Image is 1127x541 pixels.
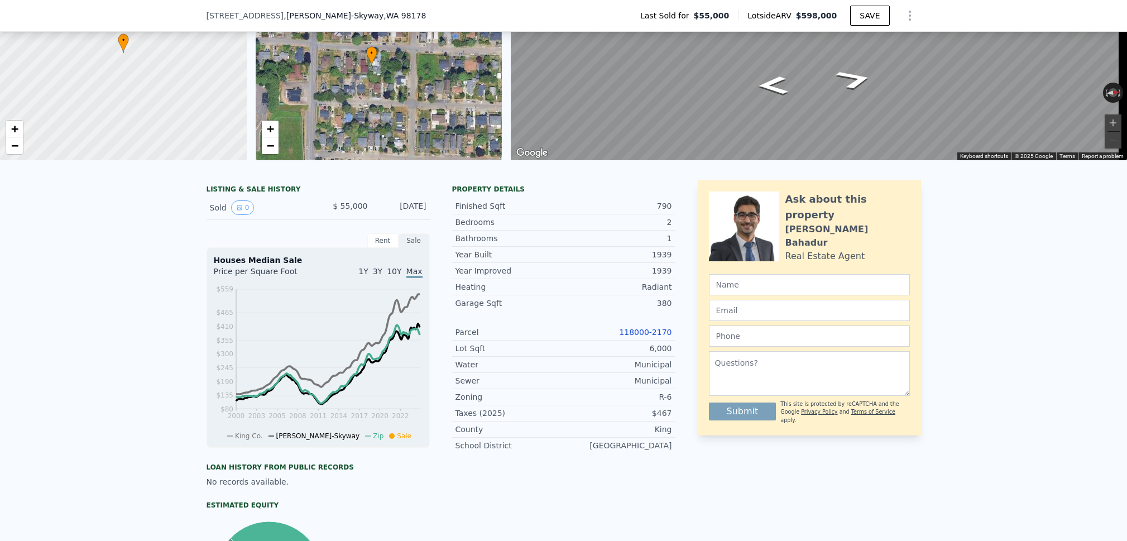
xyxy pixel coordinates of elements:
tspan: 2000 [227,412,244,420]
div: Water [455,359,564,370]
span: • [366,48,377,58]
tspan: $135 [216,391,233,399]
div: LISTING & SALE HISTORY [207,185,430,196]
div: Ask about this property [785,191,910,223]
div: Municipal [564,359,672,370]
button: Rotate clockwise [1118,83,1124,103]
span: Sale [397,432,411,440]
div: [DATE] [377,200,426,215]
div: Rent [367,233,399,248]
span: $ 55,000 [333,202,367,210]
tspan: 2020 [371,412,389,420]
div: Bathrooms [455,233,564,244]
div: No records available. [207,476,430,487]
tspan: $190 [216,378,233,386]
a: Zoom out [6,137,23,154]
button: Zoom in [1105,114,1121,131]
path: Go North, S 116th St [821,64,889,94]
a: Zoom in [6,121,23,137]
div: Sale [399,233,430,248]
div: 790 [564,200,672,212]
button: SAVE [850,6,889,26]
path: Go South, 84th Ave S [745,72,800,99]
div: Houses Median Sale [214,255,423,266]
tspan: $465 [216,309,233,317]
button: Rotate counterclockwise [1103,83,1109,103]
tspan: 2003 [248,412,265,420]
a: Terms of Service [851,409,895,415]
a: Terms (opens in new tab) [1059,153,1075,159]
div: Radiant [564,281,672,293]
span: , [PERSON_NAME]-Skyway [284,10,426,21]
div: Finished Sqft [455,200,564,212]
a: Privacy Policy [801,409,837,415]
span: $55,000 [694,10,730,21]
span: − [266,138,274,152]
tspan: 2011 [309,412,327,420]
tspan: 2014 [330,412,347,420]
a: 118000-2170 [619,328,672,337]
a: Zoom in [262,121,279,137]
a: Report a problem [1082,153,1124,159]
button: Submit [709,403,776,420]
tspan: $355 [216,337,233,344]
button: Show Options [899,4,921,27]
div: County [455,424,564,435]
img: Google [514,146,550,160]
div: • [118,33,129,53]
span: + [266,122,274,136]
tspan: 2017 [351,412,368,420]
div: Heating [455,281,564,293]
div: Property details [452,185,675,194]
div: Taxes (2025) [455,408,564,419]
div: Zoning [455,391,564,403]
div: Municipal [564,375,672,386]
div: Real Estate Agent [785,250,865,263]
span: © 2025 Google [1015,153,1053,159]
span: 3Y [373,267,382,276]
span: + [11,122,18,136]
span: 10Y [387,267,401,276]
div: Lot Sqft [455,343,564,354]
span: Lotside ARV [747,10,795,21]
div: Loan history from public records [207,463,430,472]
span: [PERSON_NAME]-Skyway [276,432,360,440]
span: Last Sold for [640,10,694,21]
div: R-6 [564,391,672,403]
span: [STREET_ADDRESS] [207,10,284,21]
div: [GEOGRAPHIC_DATA] [564,440,672,451]
tspan: $245 [216,364,233,372]
tspan: 2005 [268,412,286,420]
div: 6,000 [564,343,672,354]
div: Price per Square Foot [214,266,318,284]
div: Estimated Equity [207,501,430,510]
span: Zip [373,432,383,440]
button: Keyboard shortcuts [960,152,1008,160]
span: $598,000 [796,11,837,20]
tspan: $410 [216,323,233,331]
span: • [118,35,129,45]
button: View historical data [231,200,255,215]
a: Zoom out [262,137,279,154]
span: − [11,138,18,152]
input: Name [709,274,910,295]
span: Max [406,267,423,278]
tspan: $80 [220,405,233,413]
div: Year Improved [455,265,564,276]
div: 1939 [564,265,672,276]
div: [PERSON_NAME] Bahadur [785,223,910,250]
tspan: 2022 [392,412,409,420]
div: King [564,424,672,435]
a: Open this area in Google Maps (opens a new window) [514,146,550,160]
div: $467 [564,408,672,419]
div: Garage Sqft [455,298,564,309]
div: • [366,46,377,66]
div: School District [455,440,564,451]
button: Reset the view [1102,88,1123,98]
div: Sold [210,200,309,215]
div: Year Built [455,249,564,260]
span: , WA 98178 [383,11,426,20]
div: Bedrooms [455,217,564,228]
div: Sewer [455,375,564,386]
button: Zoom out [1105,132,1121,149]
